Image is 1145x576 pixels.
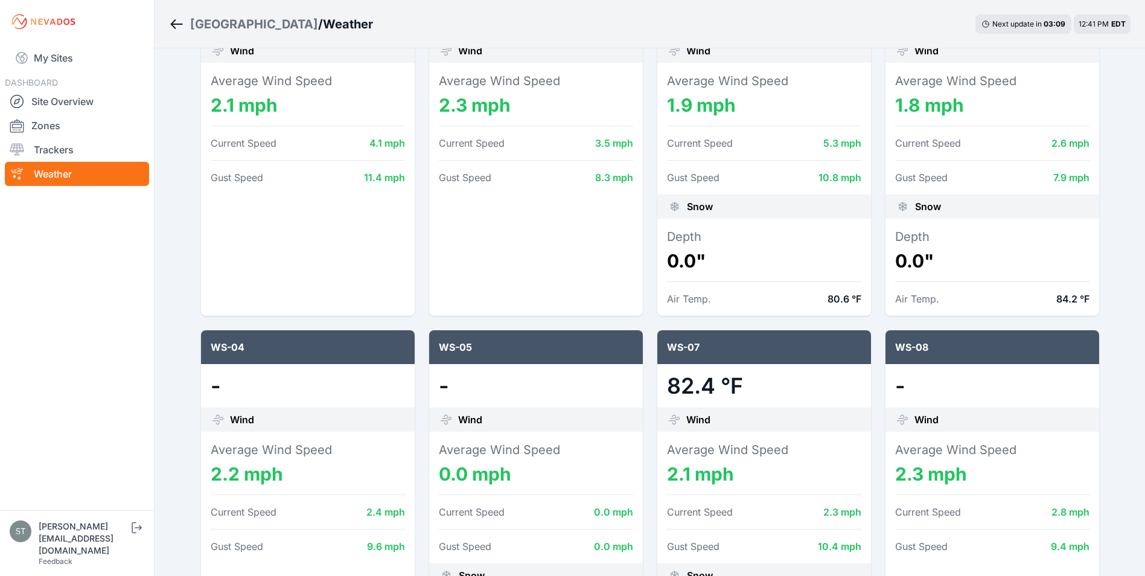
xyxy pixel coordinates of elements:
[211,441,405,458] dt: Average Wind Speed
[1056,292,1089,306] dd: 84.2 °F
[1111,19,1126,28] span: EDT
[458,43,482,58] span: Wind
[667,250,861,272] dd: 0.0"
[895,250,1089,272] dd: 0.0"
[439,170,491,185] dt: Gust Speed
[895,136,961,150] dt: Current Speed
[230,412,254,427] span: Wind
[992,19,1042,28] span: Next update in
[895,292,939,306] dt: Air Temp.
[823,136,861,150] dd: 5.3 mph
[895,374,1089,398] dd: -
[369,136,405,150] dd: 4.1 mph
[230,43,254,58] span: Wind
[594,505,633,519] dd: 0.0 mph
[667,505,733,519] dt: Current Speed
[211,505,276,519] dt: Current Speed
[686,412,710,427] span: Wind
[895,72,1089,89] dt: Average Wind Speed
[686,43,710,58] span: Wind
[687,199,713,214] span: Snow
[366,505,405,519] dd: 2.4 mph
[1051,505,1089,519] dd: 2.8 mph
[914,412,939,427] span: Wind
[895,539,948,554] dt: Gust Speed
[318,16,323,33] span: /
[828,292,861,306] dd: 80.6 °F
[1051,539,1089,554] dd: 9.4 mph
[5,162,149,186] a: Weather
[323,16,373,33] h3: Weather
[5,114,149,138] a: Zones
[1079,19,1109,28] span: 12:41 PM
[211,374,405,398] dd: -
[667,136,733,150] dt: Current Speed
[667,539,719,554] dt: Gust Speed
[667,228,861,245] dt: Depth
[895,505,961,519] dt: Current Speed
[10,12,77,31] img: Nevados
[667,292,711,306] dt: Air Temp.
[458,412,482,427] span: Wind
[667,441,861,458] dt: Average Wind Speed
[211,539,263,554] dt: Gust Speed
[439,72,633,89] dt: Average Wind Speed
[201,330,415,364] div: WS-04
[1051,136,1089,150] dd: 2.6 mph
[895,170,948,185] dt: Gust Speed
[915,199,941,214] span: Snow
[39,520,129,557] div: [PERSON_NAME][EMAIL_ADDRESS][DOMAIN_NAME]
[1053,170,1089,185] dd: 7.9 mph
[439,505,505,519] dt: Current Speed
[667,72,861,89] dt: Average Wind Speed
[885,330,1099,364] div: WS-08
[818,539,861,554] dd: 10.4 mph
[439,136,505,150] dt: Current Speed
[667,374,861,398] dd: 82.4 °F
[211,72,405,89] dt: Average Wind Speed
[667,463,861,485] dd: 2.1 mph
[594,539,633,554] dd: 0.0 mph
[667,170,719,185] dt: Gust Speed
[211,170,263,185] dt: Gust Speed
[439,463,633,485] dd: 0.0 mph
[657,330,871,364] div: WS-07
[211,136,276,150] dt: Current Speed
[429,330,643,364] div: WS-05
[5,89,149,114] a: Site Overview
[367,539,405,554] dd: 9.6 mph
[5,138,149,162] a: Trackers
[39,557,72,566] a: Feedback
[190,16,318,33] a: [GEOGRAPHIC_DATA]
[895,441,1089,458] dt: Average Wind Speed
[895,94,1089,116] dd: 1.8 mph
[439,94,633,116] dd: 2.3 mph
[211,94,405,116] dd: 2.1 mph
[439,441,633,458] dt: Average Wind Speed
[1044,19,1065,29] div: 03 : 09
[895,228,1089,245] dt: Depth
[595,170,633,185] dd: 8.3 mph
[439,374,633,398] dd: -
[818,170,861,185] dd: 10.8 mph
[169,8,373,40] nav: Breadcrumb
[10,520,31,542] img: steve@nevados.solar
[5,77,58,88] span: DASHBOARD
[5,43,149,72] a: My Sites
[667,94,861,116] dd: 1.9 mph
[595,136,633,150] dd: 3.5 mph
[895,463,1089,485] dd: 2.3 mph
[211,463,405,485] dd: 2.2 mph
[914,43,939,58] span: Wind
[823,505,861,519] dd: 2.3 mph
[364,170,405,185] dd: 11.4 mph
[439,539,491,554] dt: Gust Speed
